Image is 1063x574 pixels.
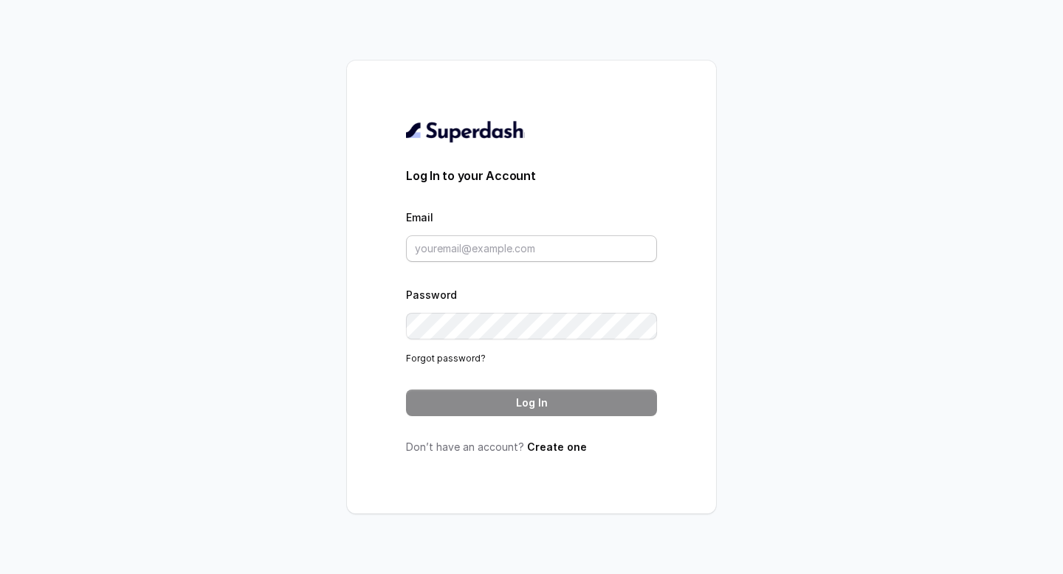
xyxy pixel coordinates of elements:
a: Create one [527,440,587,453]
label: Password [406,288,457,301]
button: Log In [406,390,657,416]
input: youremail@example.com [406,235,657,262]
label: Email [406,211,433,224]
p: Don’t have an account? [406,440,657,454]
h3: Log In to your Account [406,167,657,184]
a: Forgot password? [406,353,486,364]
img: light.svg [406,120,525,143]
